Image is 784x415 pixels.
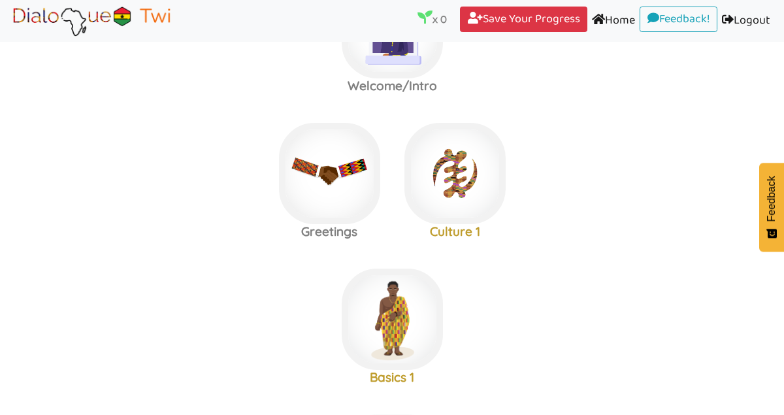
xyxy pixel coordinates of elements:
img: r5+QtVXYuttHLoUAAAAABJRU5ErkJggg== [492,129,512,149]
img: Brand [9,5,174,37]
img: r5+QtVXYuttHLoUAAAAABJRU5ErkJggg== [429,275,449,295]
h3: Welcome/Intro [329,78,455,93]
button: Feedback - Show survey [759,163,784,252]
img: greetings.3fee7869.jpg [279,123,380,224]
h3: Basics 1 [329,370,455,385]
img: akan-man-gold.ebcf6999.png [342,269,443,370]
img: r5+QtVXYuttHLoUAAAAABJRU5ErkJggg== [367,129,386,149]
p: x 0 [417,10,447,28]
img: adinkra_beredum.b0fe9998.png [404,123,506,224]
a: Home [587,7,640,36]
span: Feedback [766,176,777,222]
a: Save Your Progress [460,7,587,33]
a: Feedback! [640,7,717,33]
a: Logout [717,7,775,36]
h3: Greetings [267,224,392,239]
h3: Culture 1 [392,224,517,239]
